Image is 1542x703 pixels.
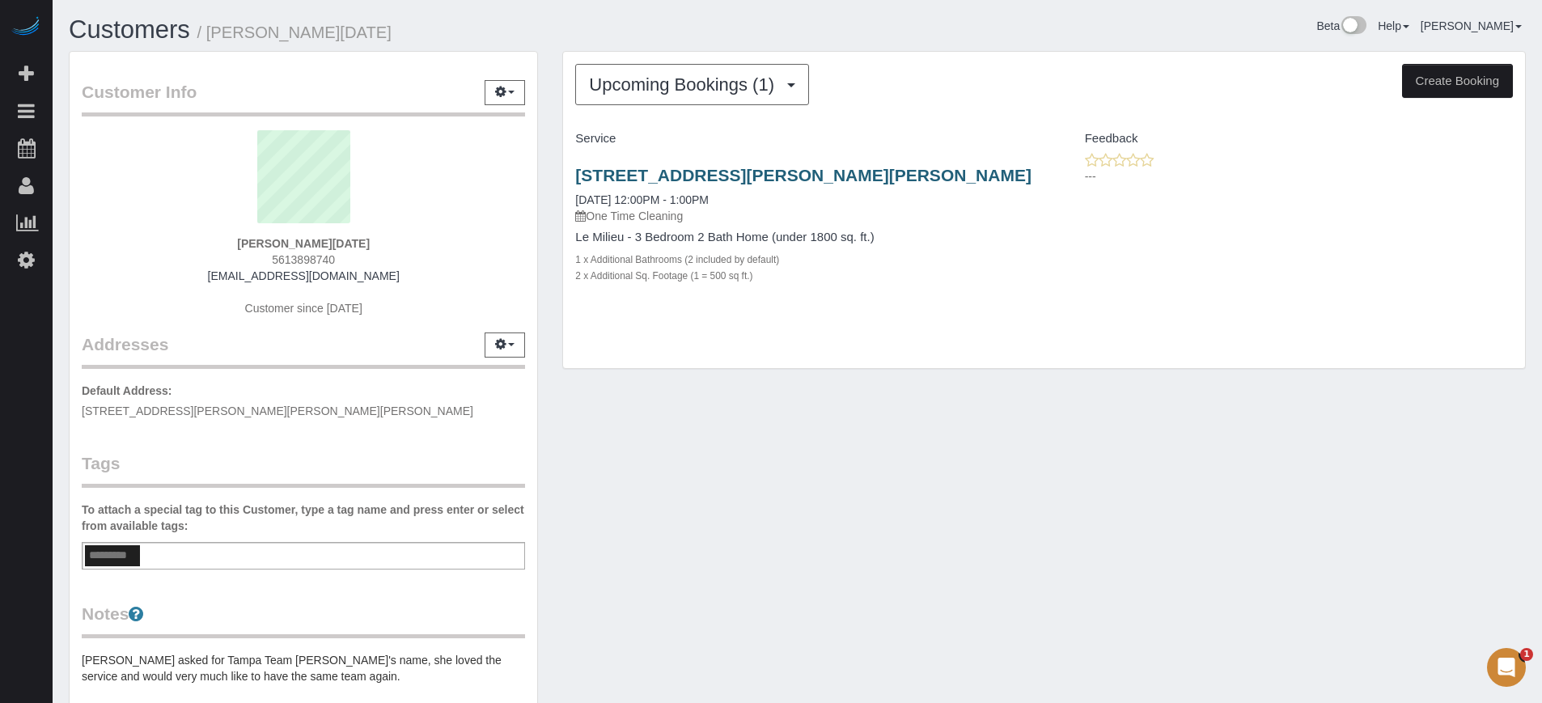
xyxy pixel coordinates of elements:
h4: Le Milieu - 3 Bedroom 2 Bath Home (under 1800 sq. ft.) [575,231,1032,244]
iframe: Intercom live chat [1487,648,1526,687]
span: 1 [1520,648,1533,661]
small: 2 x Additional Sq. Footage (1 = 500 sq ft.) [575,270,752,282]
span: Upcoming Bookings (1) [589,74,782,95]
a: Beta [1316,19,1366,32]
legend: Notes [82,602,525,638]
h4: Feedback [1057,132,1513,146]
label: Default Address: [82,383,172,399]
img: Automaid Logo [10,16,42,39]
span: 5613898740 [272,253,335,266]
span: [STREET_ADDRESS][PERSON_NAME][PERSON_NAME][PERSON_NAME] [82,404,473,417]
p: --- [1085,168,1513,184]
h4: Service [575,132,1032,146]
button: Upcoming Bookings (1) [575,64,809,105]
strong: [PERSON_NAME][DATE] [237,237,370,250]
legend: Customer Info [82,80,525,116]
a: [EMAIL_ADDRESS][DOMAIN_NAME] [208,269,400,282]
a: [STREET_ADDRESS][PERSON_NAME][PERSON_NAME] [575,166,1032,184]
label: To attach a special tag to this Customer, type a tag name and press enter or select from availabl... [82,502,525,534]
button: Create Booking [1402,64,1513,98]
legend: Tags [82,451,525,488]
p: One Time Cleaning [575,208,1032,224]
pre: [PERSON_NAME] asked for Tampa Team [PERSON_NAME]'s name, she loved the service and would very muc... [82,652,525,684]
img: New interface [1340,16,1366,37]
a: Help [1378,19,1409,32]
small: 1 x Additional Bathrooms (2 included by default) [575,254,779,265]
a: [PERSON_NAME] [1421,19,1522,32]
small: / [PERSON_NAME][DATE] [197,23,392,41]
a: Customers [69,15,190,44]
a: [DATE] 12:00PM - 1:00PM [575,193,709,206]
span: Customer since [DATE] [245,302,362,315]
